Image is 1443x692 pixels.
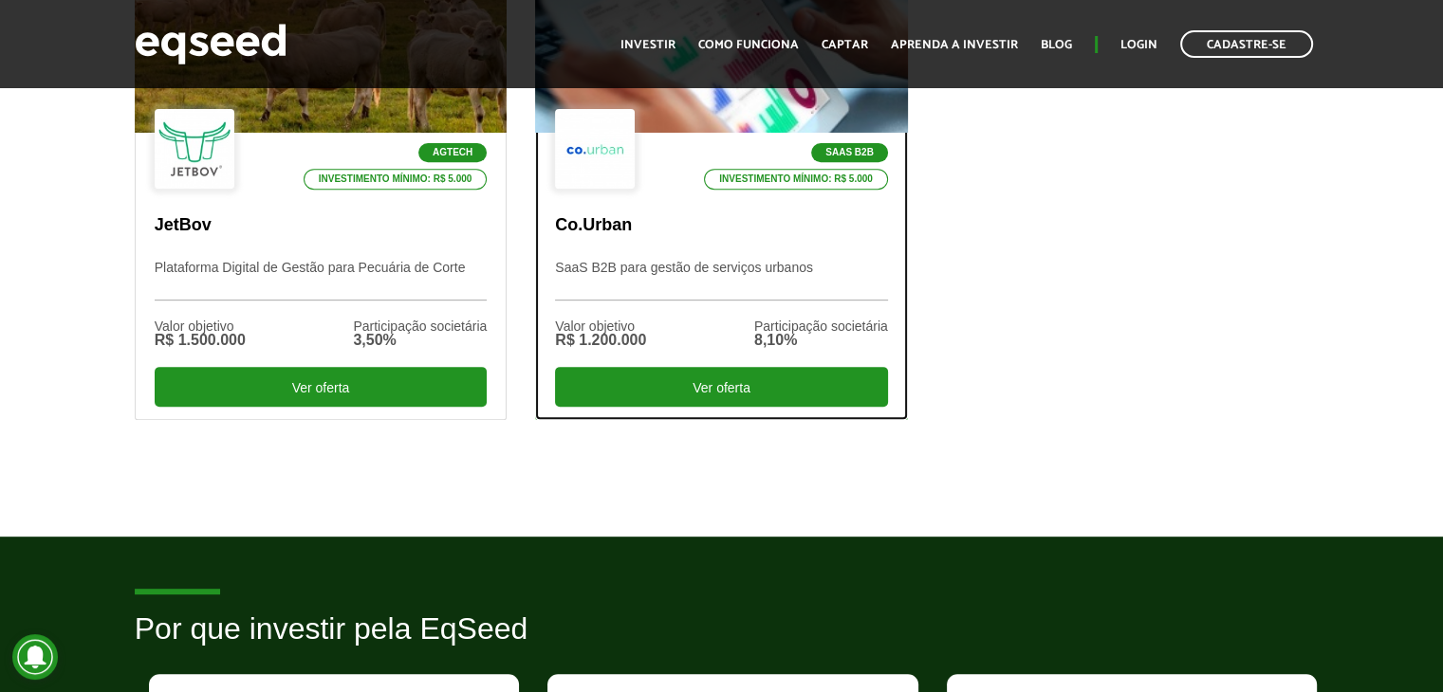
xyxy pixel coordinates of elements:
p: Plataforma Digital de Gestão para Pecuária de Corte [155,260,488,300]
div: Participação societária [754,319,888,333]
div: Ver oferta [555,367,888,407]
a: Login [1120,39,1157,51]
a: Aprenda a investir [891,39,1018,51]
div: Ver oferta [155,367,488,407]
div: Valor objetivo [555,319,646,333]
img: EqSeed [135,19,287,69]
p: JetBov [155,215,488,236]
div: 3,50% [353,333,487,348]
div: Participação societária [353,319,487,333]
a: Cadastre-se [1180,30,1313,58]
a: Captar [822,39,868,51]
div: 8,10% [754,333,888,348]
p: SaaS B2B [811,143,888,162]
a: Investir [620,39,675,51]
p: Agtech [418,143,487,162]
a: Como funciona [698,39,799,51]
div: R$ 1.200.000 [555,333,646,348]
p: Investimento mínimo: R$ 5.000 [704,169,888,190]
div: Valor objetivo [155,319,246,333]
p: Investimento mínimo: R$ 5.000 [304,169,488,190]
div: R$ 1.500.000 [155,333,246,348]
h2: Por que investir pela EqSeed [135,612,1309,674]
p: SaaS B2B para gestão de serviços urbanos [555,260,888,300]
a: Blog [1041,39,1072,51]
p: Co.Urban [555,215,888,236]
